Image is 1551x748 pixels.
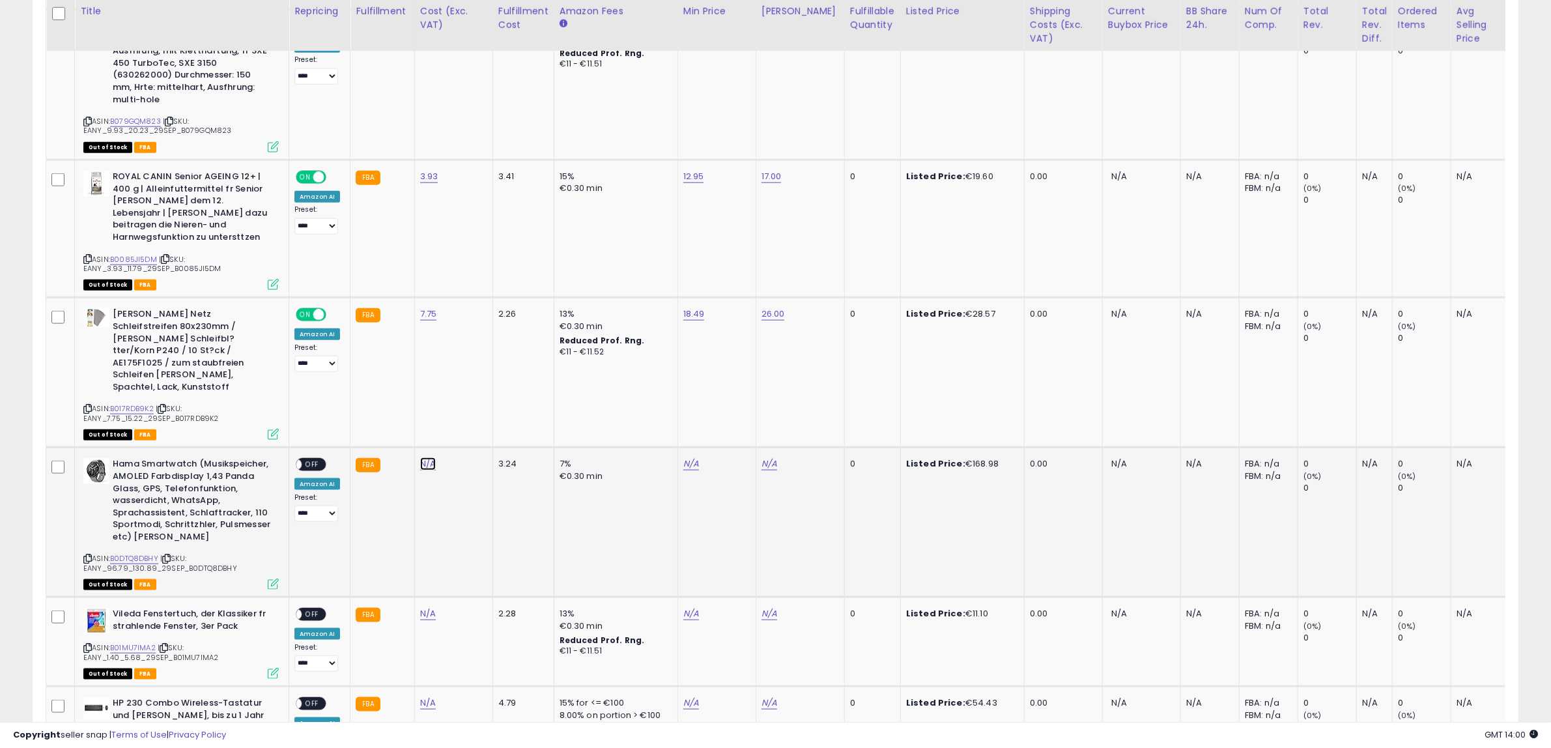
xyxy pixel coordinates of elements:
span: All listings that are currently out of stock and unavailable for purchase on Amazon [83,142,132,153]
div: BB Share 24h. [1186,5,1234,32]
div: ASIN: [83,608,279,678]
div: Fulfillment Cost [498,5,548,32]
div: N/A [1362,308,1382,320]
div: Amazon AI [294,191,340,203]
div: Amazon AI [294,328,340,340]
div: €0.30 min [560,470,668,482]
div: Preset: [294,493,340,523]
div: 0.00 [1030,308,1092,320]
div: N/A [1457,608,1500,620]
div: FBA: n/a [1245,308,1288,320]
div: N/A [1457,308,1500,320]
b: Metabo Schleifteller 150 mm, "multi-hole", mittelharte Ausfhrung, mit Kletthaftung, fr SXE 450 Tu... [113,21,271,109]
div: Ordered Items [1398,5,1445,32]
div: seller snap | | [13,729,226,741]
div: Cost (Exc. VAT) [420,5,487,32]
a: 12.95 [683,170,704,183]
div: 0 [850,308,890,320]
div: 0.00 [1030,171,1092,182]
b: Vileda Fenstertuch, der Klassiker fr strahlende Fenster, 3er Pack [113,608,271,635]
img: 41QqokIIqwL._SL40_.jpg [83,458,109,484]
div: FBA: n/a [1245,697,1288,709]
div: 0.00 [1030,608,1092,620]
small: FBA [356,458,380,472]
div: N/A [1457,171,1500,182]
a: 18.49 [683,308,705,321]
div: Preset: [294,55,340,85]
div: FBM: n/a [1245,470,1288,482]
div: N/A [1362,171,1382,182]
div: 0 [1398,171,1451,182]
span: FBA [134,669,156,680]
div: 0 [1303,332,1356,344]
span: N/A [1111,170,1127,182]
a: N/A [683,457,699,470]
div: Fulfillment [356,5,408,18]
span: | SKU: EANY_9.93_20.23_29SEP_B079GQM823 [83,116,231,136]
a: N/A [683,607,699,620]
b: Reduced Prof. Rng. [560,335,645,346]
div: 0 [1398,608,1451,620]
div: €168.98 [906,458,1014,470]
small: (0%) [1303,183,1322,194]
div: N/A [1186,608,1229,620]
a: Terms of Use [111,728,167,741]
div: €11 - €11.51 [560,646,668,657]
div: FBM: n/a [1245,321,1288,332]
div: 7% [560,458,668,470]
div: 0 [1303,482,1356,494]
span: | SKU: EANY_96.79_130.89_29SEP_B0DTQ8DBHY [83,553,237,573]
span: | SKU: EANY_1.40_5.68_29SEP_B01MU7IMA2 [83,642,218,662]
div: 0 [1398,308,1451,320]
a: B01MU7IMA2 [110,642,156,654]
div: 13% [560,308,668,320]
div: N/A [1457,697,1500,709]
small: (0%) [1303,621,1322,631]
div: 0 [1398,458,1451,470]
a: B079GQM823 [110,116,161,127]
div: €0.30 min [560,321,668,332]
div: 15% for <= €100 [560,697,668,709]
div: €0.30 min [560,620,668,632]
a: 3.93 [420,170,438,183]
small: (0%) [1398,321,1416,332]
div: N/A [1362,458,1382,470]
small: FBA [356,608,380,622]
b: Listed Price: [906,308,965,320]
a: 26.00 [761,308,785,321]
span: All listings that are currently out of stock and unavailable for purchase on Amazon [83,429,132,440]
div: ASIN: [83,21,279,151]
span: ON [297,172,313,183]
b: Hama Smartwatch (Musikspeicher, AMOLED Farbdisplay 1,43 Panda Glass, GPS, Telefonfunktion, wasser... [113,458,271,546]
small: Amazon Fees. [560,18,567,30]
a: 17.00 [761,170,782,183]
small: (0%) [1303,321,1322,332]
div: 0 [1303,632,1356,644]
span: | SKU: EANY_7.75_15.22_29SEP_B017RDB9K2 [83,403,218,423]
div: N/A [1186,697,1229,709]
div: 0 [1398,332,1451,344]
div: Amazon AI [294,478,340,490]
b: Listed Price: [906,697,965,709]
b: Reduced Prof. Rng. [560,48,645,59]
div: 0 [1303,608,1356,620]
a: N/A [761,607,777,620]
div: 0 [1303,171,1356,182]
div: N/A [1186,171,1229,182]
div: 0 [1398,632,1451,644]
span: FBA [134,142,156,153]
span: FBA [134,429,156,440]
div: Fulfillable Quantity [850,5,895,32]
span: All listings that are currently out of stock and unavailable for purchase on Amazon [83,669,132,680]
div: 0 [850,458,890,470]
a: N/A [761,457,777,470]
span: N/A [1111,697,1127,709]
span: OFF [302,609,322,620]
div: 0 [850,608,890,620]
div: Amazon Fees [560,5,672,18]
div: N/A [1362,697,1382,709]
div: Amazon AI [294,628,340,640]
a: B0085JI5DM [110,254,157,265]
img: 41mmslG+4OL._SL40_.jpg [83,308,109,328]
div: Title [80,5,283,18]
